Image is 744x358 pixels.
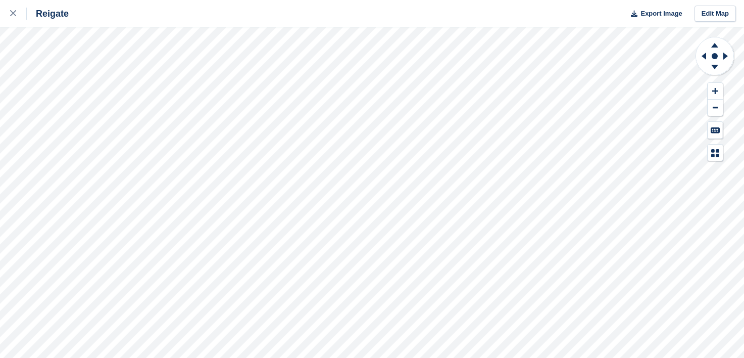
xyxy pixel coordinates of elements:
button: Zoom Out [708,100,723,116]
span: Export Image [640,9,682,19]
button: Map Legend [708,145,723,161]
button: Export Image [625,6,682,22]
div: Reigate [27,8,69,20]
a: Edit Map [695,6,736,22]
button: Keyboard Shortcuts [708,122,723,139]
button: Zoom In [708,83,723,100]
